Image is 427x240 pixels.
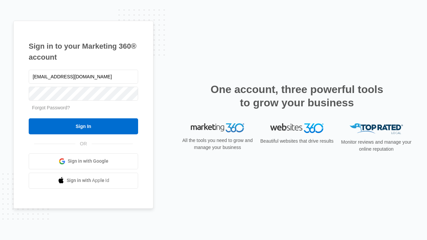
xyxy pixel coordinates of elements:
[75,140,92,147] span: OR
[29,173,138,189] a: Sign in with Apple Id
[29,118,138,134] input: Sign In
[270,123,324,133] img: Websites 360
[350,123,403,134] img: Top Rated Local
[208,83,385,109] h2: One account, three powerful tools to grow your business
[29,70,138,84] input: Email
[260,138,334,145] p: Beautiful websites that drive results
[68,158,108,165] span: Sign in with Google
[29,41,138,63] h1: Sign in to your Marketing 360® account
[67,177,109,184] span: Sign in with Apple Id
[339,139,414,153] p: Monitor reviews and manage your online reputation
[180,137,255,151] p: All the tools you need to grow and manage your business
[191,123,244,133] img: Marketing 360
[29,153,138,169] a: Sign in with Google
[32,105,70,110] a: Forgot Password?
